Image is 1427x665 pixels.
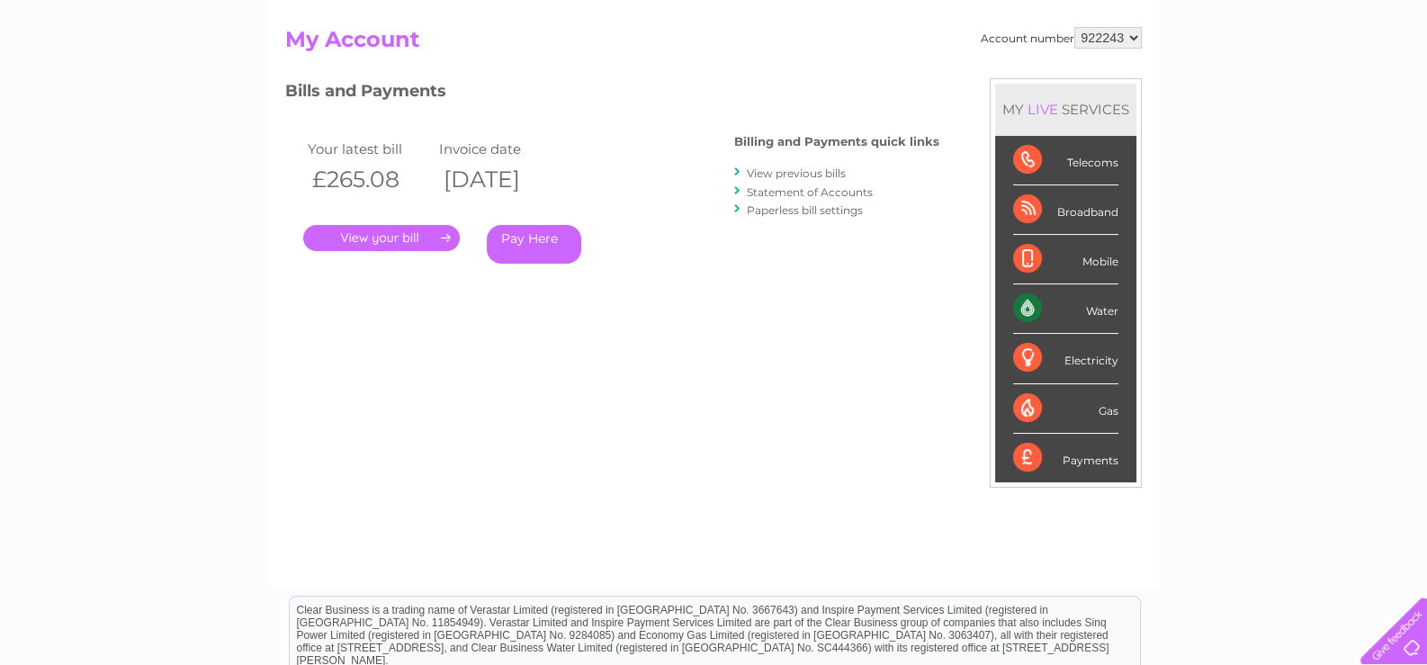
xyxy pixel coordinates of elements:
div: Account number [981,27,1142,49]
div: Telecoms [1013,136,1118,185]
a: Paperless bill settings [747,203,863,217]
a: Log out [1368,76,1410,90]
div: Gas [1013,384,1118,434]
div: Payments [1013,434,1118,482]
a: Energy [1155,76,1195,90]
img: logo.png [50,47,142,102]
a: Water [1110,76,1144,90]
h2: My Account [285,27,1142,61]
td: Your latest bill [303,137,435,161]
div: LIVE [1024,101,1062,118]
th: [DATE] [435,161,566,198]
h4: Billing and Payments quick links [734,135,939,148]
a: 0333 014 3131 [1088,9,1212,31]
a: Statement of Accounts [747,185,873,199]
a: Contact [1307,76,1351,90]
div: Broadband [1013,185,1118,235]
td: Invoice date [435,137,566,161]
div: MY SERVICES [995,84,1136,135]
th: £265.08 [303,161,435,198]
a: View previous bills [747,166,846,180]
div: Electricity [1013,334,1118,383]
div: Water [1013,284,1118,334]
a: . [303,225,460,251]
a: Pay Here [487,225,581,264]
div: Mobile [1013,235,1118,284]
div: Clear Business is a trading name of Verastar Limited (registered in [GEOGRAPHIC_DATA] No. 3667643... [290,10,1140,87]
h3: Bills and Payments [285,78,939,110]
a: Blog [1270,76,1297,90]
a: Telecoms [1206,76,1260,90]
